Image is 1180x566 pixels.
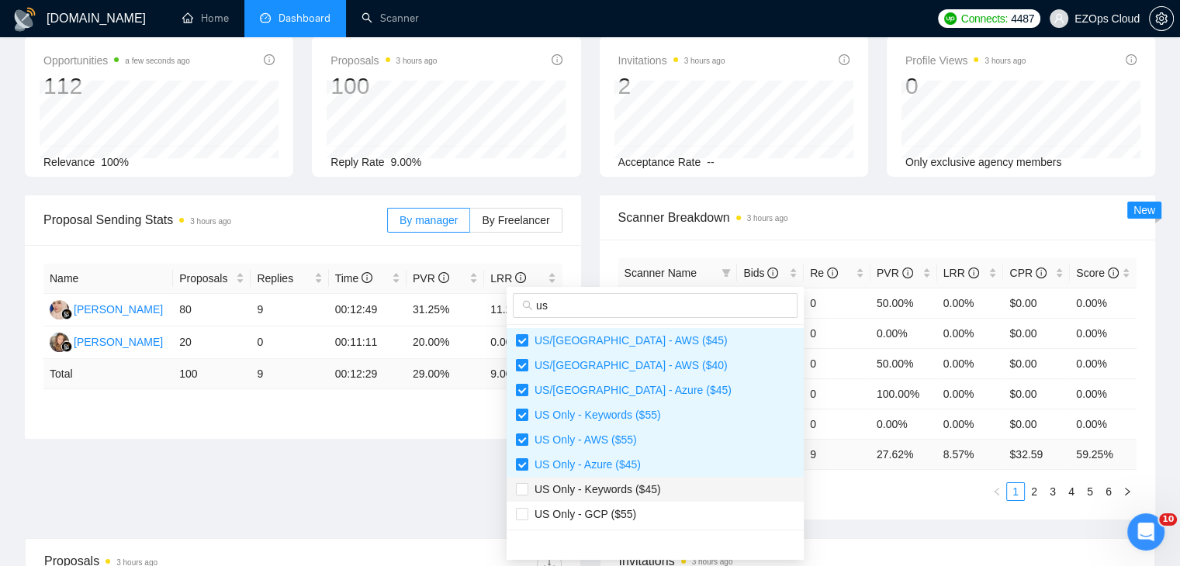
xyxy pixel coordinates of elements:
td: $ 32.59 [1003,439,1070,469]
td: 9.00 % [484,359,562,389]
span: search [522,300,533,311]
span: US Only - Keywords ($55) [528,409,661,421]
span: filter [718,261,734,285]
span: info-circle [515,272,526,283]
span: Connects: [961,10,1008,27]
span: US Only - Azure ($45) [528,458,641,471]
td: 9 [251,359,328,389]
time: 3 hours ago [984,57,1026,65]
span: info-circle [552,54,562,65]
a: AJ[PERSON_NAME] [50,302,163,315]
td: 0.00% [937,288,1004,318]
td: 100.00% [870,378,937,409]
time: 3 hours ago [747,214,788,223]
div: [PERSON_NAME] [74,333,163,350]
td: 9 [251,294,328,326]
span: Opportunities [43,51,190,70]
td: $0.00 [1003,348,1070,378]
span: US/[GEOGRAPHIC_DATA] - AWS ($40) [528,359,728,371]
span: user [1054,13,1064,24]
span: Proposal Sending Stats [43,210,387,230]
li: 5 [1081,482,1099,501]
span: Replies [257,270,310,287]
td: 0.00% [870,318,937,348]
span: Acceptance Rate [618,156,701,168]
td: 31.25% [407,294,484,326]
time: 3 hours ago [190,217,231,226]
span: right [1123,487,1132,496]
span: info-circle [827,267,838,278]
span: US/[GEOGRAPHIC_DATA] - Azure ($45) [528,384,732,396]
span: Reply Rate [330,156,384,168]
span: Relevance [43,156,95,168]
th: Name [43,264,173,294]
span: US/[GEOGRAPHIC_DATA] - AWS ($45) [528,334,728,347]
span: left [992,487,1002,496]
span: LRR [943,267,979,279]
td: 100 [173,359,251,389]
div: 2 [618,71,725,101]
time: 3 hours ago [396,57,438,65]
td: 0.00% [1070,409,1137,439]
span: New [1133,204,1155,216]
td: 0.00% [484,326,562,359]
img: AJ [50,300,69,319]
td: 00:12:29 [329,359,407,389]
span: By manager [400,214,458,226]
span: Score [1076,267,1118,279]
td: $0.00 [1003,288,1070,318]
td: 0.00% [1070,318,1137,348]
td: 20.00% [407,326,484,359]
span: Bids [743,267,778,279]
span: dashboard [260,12,271,23]
span: Dashboard [279,12,330,25]
th: Proposals [173,264,251,294]
td: 0.00% [1070,288,1137,318]
a: searchScanner [362,12,419,25]
th: Replies [251,264,328,294]
td: 00:12:49 [329,294,407,326]
div: [PERSON_NAME] [74,301,163,318]
button: right [1118,482,1137,501]
span: US Only - AWS ($55) [528,433,637,446]
span: LRR [490,272,526,285]
span: 100% [101,156,129,168]
td: 80 [173,294,251,326]
span: info-circle [1036,267,1047,278]
a: NK[PERSON_NAME] [50,335,163,347]
a: setting [1149,12,1174,25]
span: Proposals [330,51,437,70]
span: Proposals [179,270,233,287]
td: 20 [173,326,251,359]
span: -- [707,156,714,168]
span: US Only - Keywords ($45) [528,483,661,495]
td: Total [43,359,173,389]
td: 0.00% [937,318,1004,348]
img: gigradar-bm.png [61,309,72,319]
a: 5 [1081,483,1099,500]
span: By Freelancer [482,214,549,226]
span: info-circle [1108,267,1119,278]
span: PVR [413,272,449,285]
button: left [988,482,1006,501]
span: Time [335,272,372,285]
td: $0.00 [1003,318,1070,348]
td: 00:11:11 [329,326,407,359]
button: setting [1149,6,1174,31]
td: 27.62 % [870,439,937,469]
div: 0 [905,71,1026,101]
td: 50.00% [870,348,937,378]
td: 0 [804,409,870,439]
li: Next Page [1118,482,1137,501]
span: setting [1150,12,1173,25]
li: 3 [1043,482,1062,501]
span: Only exclusive agency members [905,156,1062,168]
a: 3 [1044,483,1061,500]
a: 1 [1007,483,1024,500]
td: 0.00% [1070,378,1137,409]
img: gigradar-bm.png [61,341,72,352]
img: NK [50,333,69,352]
td: $0.00 [1003,378,1070,409]
td: 0 [804,318,870,348]
span: 9.00% [391,156,422,168]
